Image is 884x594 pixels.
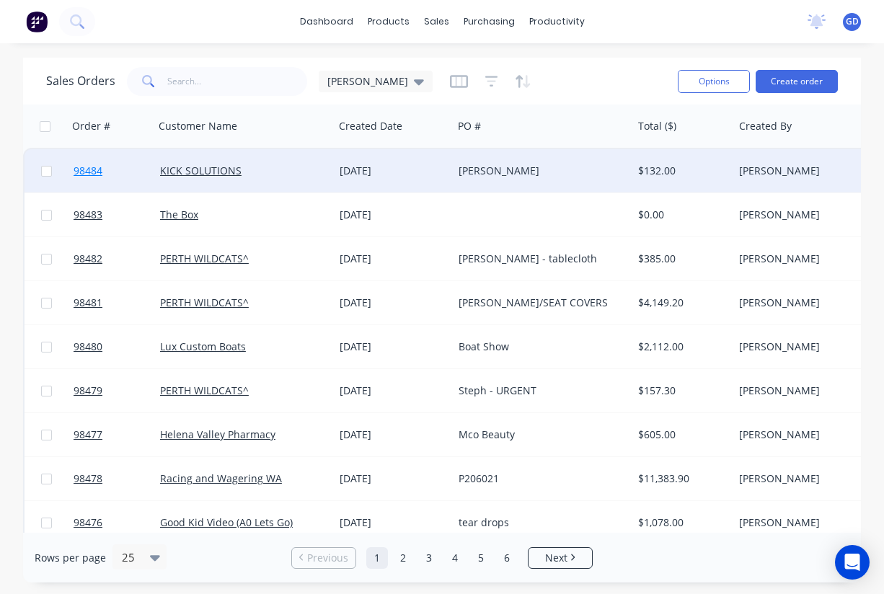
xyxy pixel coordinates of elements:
[74,193,160,236] a: 98483
[456,11,522,32] div: purchasing
[160,471,282,485] a: Racing and Wagering WA
[286,547,598,569] ul: Pagination
[74,340,102,354] span: 98480
[74,515,102,530] span: 98476
[459,252,619,266] div: [PERSON_NAME] - tablecloth
[327,74,408,89] span: [PERSON_NAME]
[739,119,792,133] div: Created By
[638,164,722,178] div: $132.00
[418,547,440,569] a: Page 3
[638,515,722,530] div: $1,078.00
[340,252,447,266] div: [DATE]
[167,67,308,96] input: Search...
[444,547,466,569] a: Page 4
[638,119,676,133] div: Total ($)
[74,413,160,456] a: 98477
[74,471,102,486] span: 98478
[160,427,275,441] a: Helena Valley Pharmacy
[638,208,722,222] div: $0.00
[74,164,102,178] span: 98484
[638,471,722,486] div: $11,383.90
[459,340,619,354] div: Boat Show
[72,119,110,133] div: Order #
[340,340,447,354] div: [DATE]
[35,551,106,565] span: Rows per page
[26,11,48,32] img: Factory
[74,149,160,192] a: 98484
[160,208,198,221] a: The Box
[459,164,619,178] div: [PERSON_NAME]
[678,70,750,93] button: Options
[756,70,838,93] button: Create order
[522,11,592,32] div: productivity
[459,471,619,486] div: P206021
[293,11,361,32] a: dashboard
[74,457,160,500] a: 98478
[340,384,447,398] div: [DATE]
[846,15,859,28] span: GD
[459,384,619,398] div: Steph - URGENT
[292,551,355,565] a: Previous page
[74,281,160,324] a: 98481
[459,427,619,442] div: Mco Beauty
[459,296,619,310] div: [PERSON_NAME]/SEAT COVERS
[340,515,447,530] div: [DATE]
[74,252,102,266] span: 98482
[74,296,102,310] span: 98481
[638,340,722,354] div: $2,112.00
[160,164,242,177] a: KICK SOLUTIONS
[74,427,102,442] span: 98477
[74,208,102,222] span: 98483
[307,551,348,565] span: Previous
[159,119,237,133] div: Customer Name
[638,384,722,398] div: $157.30
[339,119,402,133] div: Created Date
[74,501,160,544] a: 98476
[74,237,160,280] a: 98482
[638,296,722,310] div: $4,149.20
[160,384,249,397] a: PERTH WILDCATS^
[417,11,456,32] div: sales
[366,547,388,569] a: Page 1 is your current page
[160,296,249,309] a: PERTH WILDCATS^
[160,515,293,529] a: Good Kid Video (A0 Lets Go)
[638,252,722,266] div: $385.00
[470,547,492,569] a: Page 5
[459,515,619,530] div: tear drops
[340,296,447,310] div: [DATE]
[46,74,115,88] h1: Sales Orders
[458,119,481,133] div: PO #
[340,164,447,178] div: [DATE]
[160,340,246,353] a: Lux Custom Boats
[340,208,447,222] div: [DATE]
[160,252,249,265] a: PERTH WILDCATS^
[545,551,567,565] span: Next
[392,547,414,569] a: Page 2
[529,551,592,565] a: Next page
[340,427,447,442] div: [DATE]
[74,384,102,398] span: 98479
[74,325,160,368] a: 98480
[638,427,722,442] div: $605.00
[361,11,417,32] div: products
[496,547,518,569] a: Page 6
[835,545,870,580] div: Open Intercom Messenger
[340,471,447,486] div: [DATE]
[74,369,160,412] a: 98479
